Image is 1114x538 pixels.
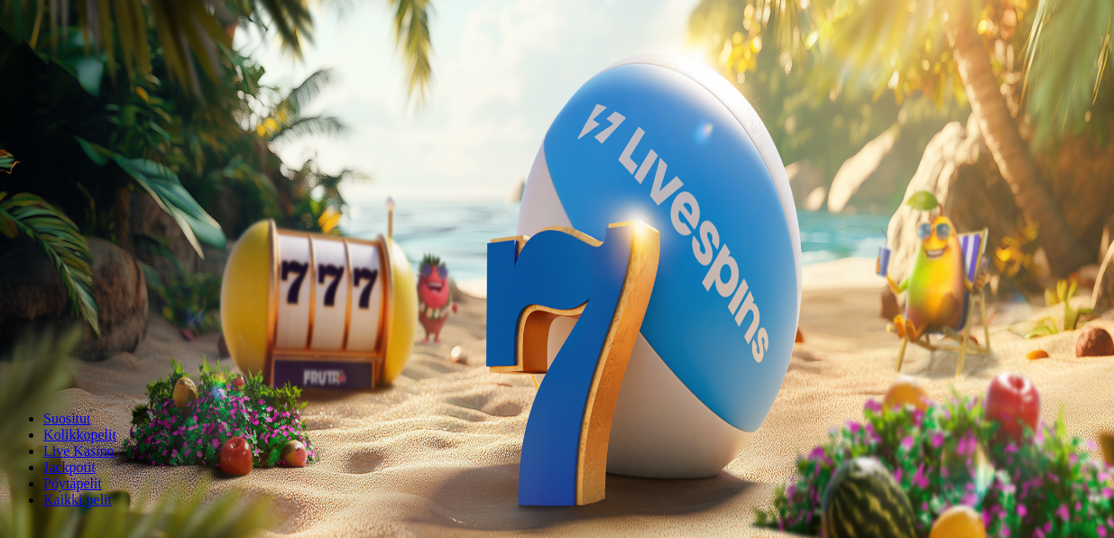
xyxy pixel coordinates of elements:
[43,492,112,507] span: Kaikki pelit
[43,411,90,426] a: Suositut
[43,476,102,491] span: Pöytäpelit
[43,443,115,459] a: Live Kasino
[43,427,116,442] a: Kolikkopelit
[7,380,1107,508] nav: Lobby
[43,459,96,475] a: Jackpotit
